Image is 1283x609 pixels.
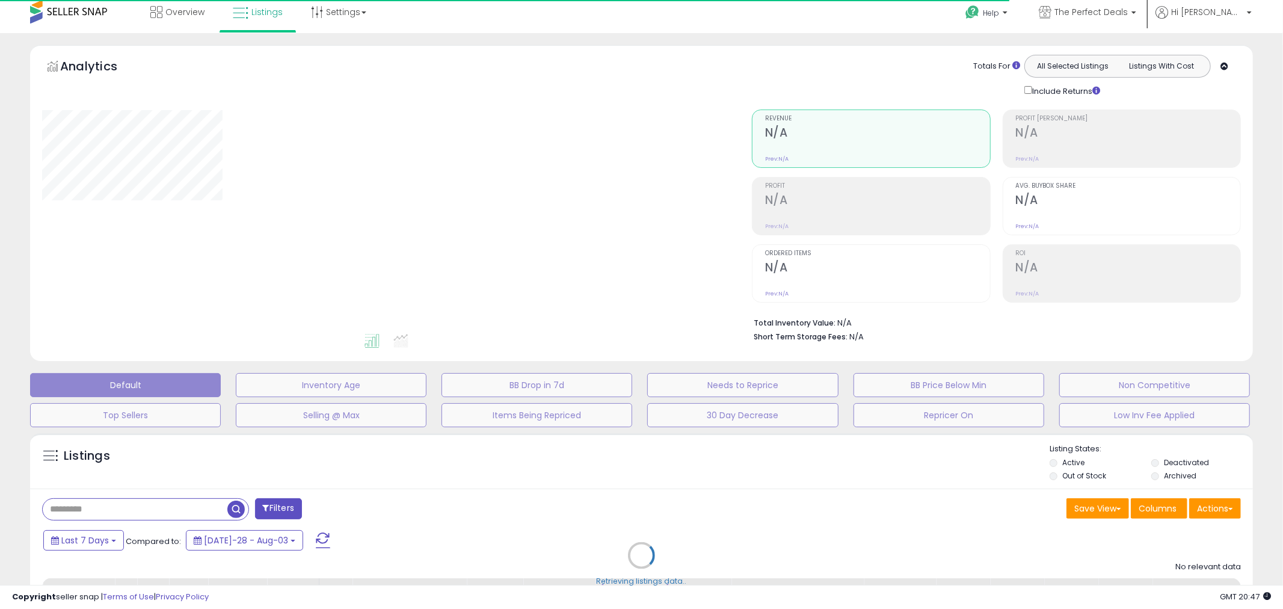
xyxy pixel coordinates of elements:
span: Listings [251,6,283,18]
span: N/A [849,331,864,342]
h2: N/A [1016,193,1240,209]
button: Default [30,373,221,397]
small: Prev: N/A [1016,290,1039,297]
button: 30 Day Decrease [647,403,838,427]
span: Avg. Buybox Share [1016,183,1240,190]
b: Total Inventory Value: [754,318,835,328]
button: Top Sellers [30,403,221,427]
small: Prev: N/A [765,223,789,230]
small: Prev: N/A [1016,155,1039,162]
h2: N/A [765,261,989,277]
b: Short Term Storage Fees: [754,332,848,342]
button: Low Inv Fee Applied [1059,403,1250,427]
h2: N/A [765,193,989,209]
div: Include Returns [1015,84,1115,97]
span: Profit [PERSON_NAME] [1016,116,1240,122]
span: Overview [165,6,205,18]
small: Prev: N/A [1016,223,1039,230]
h2: N/A [765,126,989,142]
span: Ordered Items [765,250,989,257]
button: Listings With Cost [1117,58,1207,74]
button: Inventory Age [236,373,426,397]
span: Revenue [765,116,989,122]
button: BB Price Below Min [854,373,1044,397]
div: Retrieving listings data.. [597,577,687,587]
small: Prev: N/A [765,155,789,162]
span: The Perfect Deals [1054,6,1128,18]
button: Repricer On [854,403,1044,427]
span: Help [983,8,999,18]
button: Items Being Repriced [442,403,632,427]
span: Profit [765,183,989,190]
div: Totals For [973,61,1020,72]
i: Get Help [965,5,980,20]
small: Prev: N/A [765,290,789,297]
h2: N/A [1016,126,1240,142]
button: Non Competitive [1059,373,1250,397]
strong: Copyright [12,591,56,602]
h2: N/A [1016,261,1240,277]
h5: Analytics [60,58,141,78]
button: Selling @ Max [236,403,426,427]
a: Hi [PERSON_NAME] [1155,6,1252,33]
li: N/A [754,315,1232,329]
button: BB Drop in 7d [442,373,632,397]
button: Needs to Reprice [647,373,838,397]
button: All Selected Listings [1028,58,1118,74]
div: seller snap | | [12,592,209,603]
span: ROI [1016,250,1240,257]
span: Hi [PERSON_NAME] [1171,6,1243,18]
